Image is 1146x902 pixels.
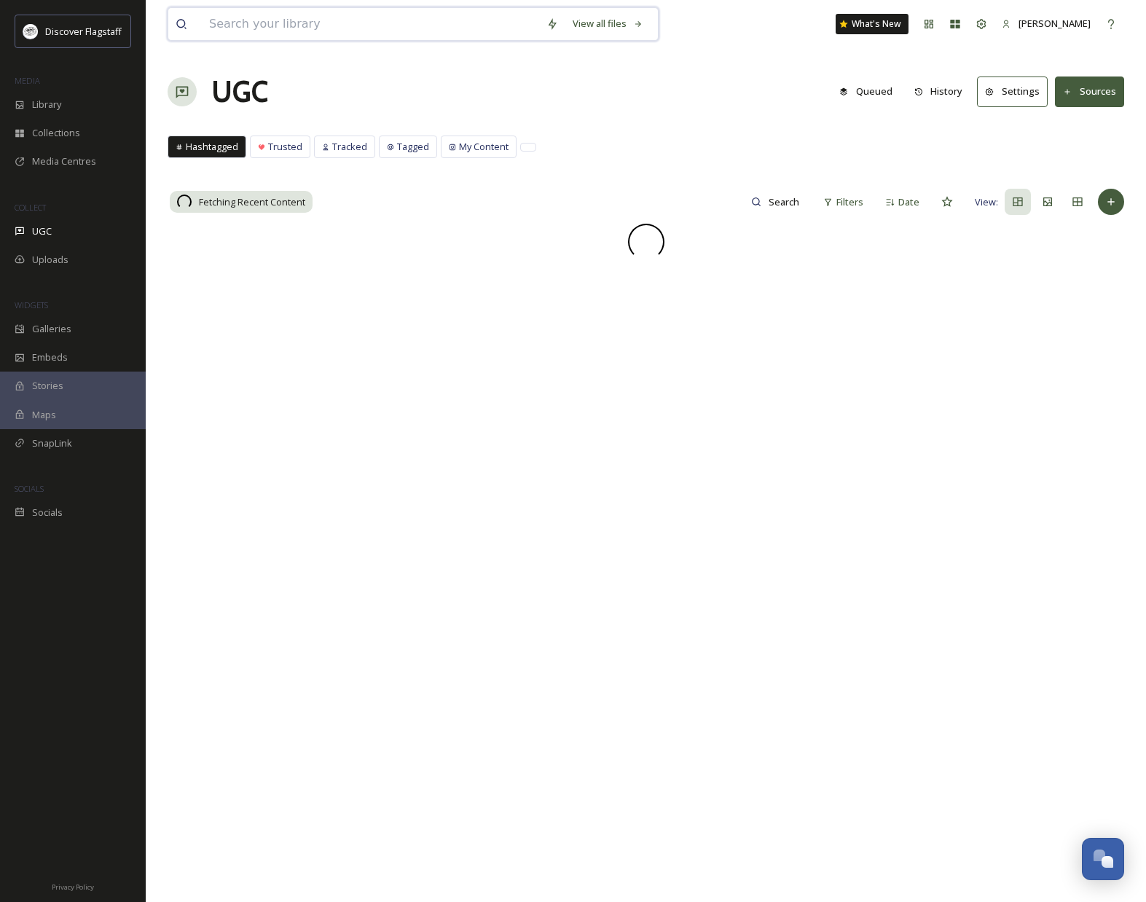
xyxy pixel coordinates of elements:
[32,98,61,111] span: Library
[15,483,44,494] span: SOCIALS
[459,140,509,154] span: My Content
[761,187,809,216] input: Search
[186,140,238,154] span: Hashtagged
[332,140,367,154] span: Tracked
[898,195,919,209] span: Date
[836,195,863,209] span: Filters
[32,350,68,364] span: Embeds
[52,877,94,895] a: Privacy Policy
[15,299,48,310] span: WIDGETS
[15,202,46,213] span: COLLECT
[52,882,94,892] span: Privacy Policy
[268,140,302,154] span: Trusted
[32,253,68,267] span: Uploads
[1019,17,1091,30] span: [PERSON_NAME]
[1055,77,1124,106] button: Sources
[907,77,970,106] button: History
[211,70,268,114] a: UGC
[994,9,1098,38] a: [PERSON_NAME]
[45,25,122,38] span: Discover Flagstaff
[977,77,1048,106] button: Settings
[565,9,651,38] a: View all files
[1082,838,1124,880] button: Open Chat
[977,77,1055,106] a: Settings
[32,436,72,450] span: SnapLink
[832,77,900,106] button: Queued
[907,77,978,106] a: History
[199,195,305,209] span: Fetching Recent Content
[832,77,907,106] a: Queued
[202,8,539,40] input: Search your library
[23,24,38,39] img: Untitled%20design%20(1).png
[397,140,429,154] span: Tagged
[15,75,40,86] span: MEDIA
[32,224,52,238] span: UGC
[836,14,908,34] a: What's New
[32,322,71,336] span: Galleries
[32,408,56,422] span: Maps
[32,506,63,519] span: Socials
[32,126,80,140] span: Collections
[32,379,63,393] span: Stories
[975,195,998,209] span: View:
[32,154,96,168] span: Media Centres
